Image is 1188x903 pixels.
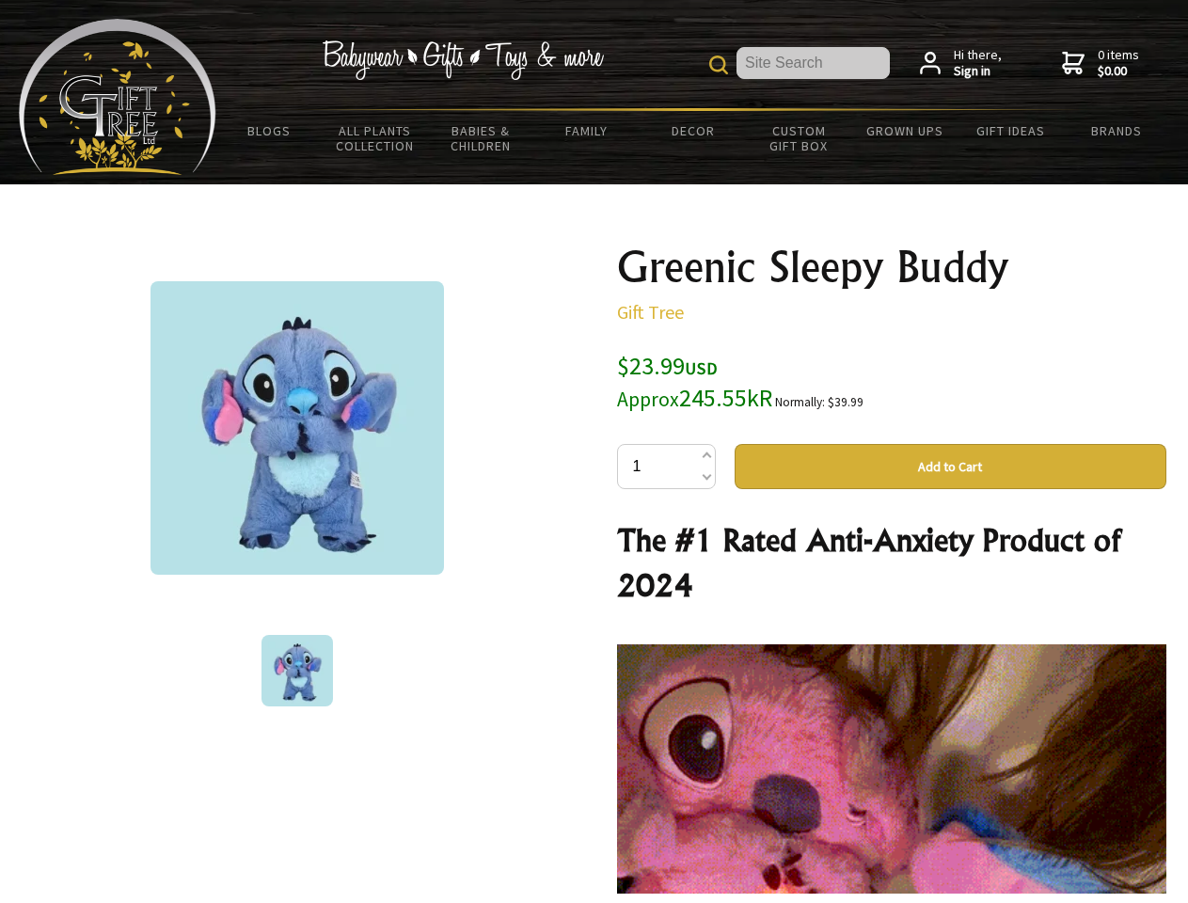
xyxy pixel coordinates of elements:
[640,111,746,150] a: Decor
[617,521,1120,604] strong: The #1 Rated Anti-Anxiety Product of 2024
[322,40,604,80] img: Babywear - Gifts - Toys & more
[617,387,679,412] small: Approx
[617,300,684,324] a: Gift Tree
[617,350,772,413] span: $23.99 245.55kR
[775,394,863,410] small: Normally: $39.99
[709,55,728,74] img: product search
[735,444,1166,489] button: Add to Cart
[746,111,852,166] a: Custom Gift Box
[617,245,1166,290] h1: Greenic Sleepy Buddy
[216,111,323,150] a: BLOGS
[428,111,534,166] a: Babies & Children
[1062,47,1139,80] a: 0 items$0.00
[954,63,1002,80] strong: Sign in
[150,281,444,575] img: Greenic Sleepy Buddy
[685,357,718,379] span: USD
[534,111,641,150] a: Family
[19,19,216,175] img: Babyware - Gifts - Toys and more...
[1064,111,1170,150] a: Brands
[261,635,333,706] img: Greenic Sleepy Buddy
[1098,63,1139,80] strong: $0.00
[1098,46,1139,80] span: 0 items
[920,47,1002,80] a: Hi there,Sign in
[851,111,958,150] a: Grown Ups
[958,111,1064,150] a: Gift Ideas
[954,47,1002,80] span: Hi there,
[323,111,429,166] a: All Plants Collection
[737,47,890,79] input: Site Search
